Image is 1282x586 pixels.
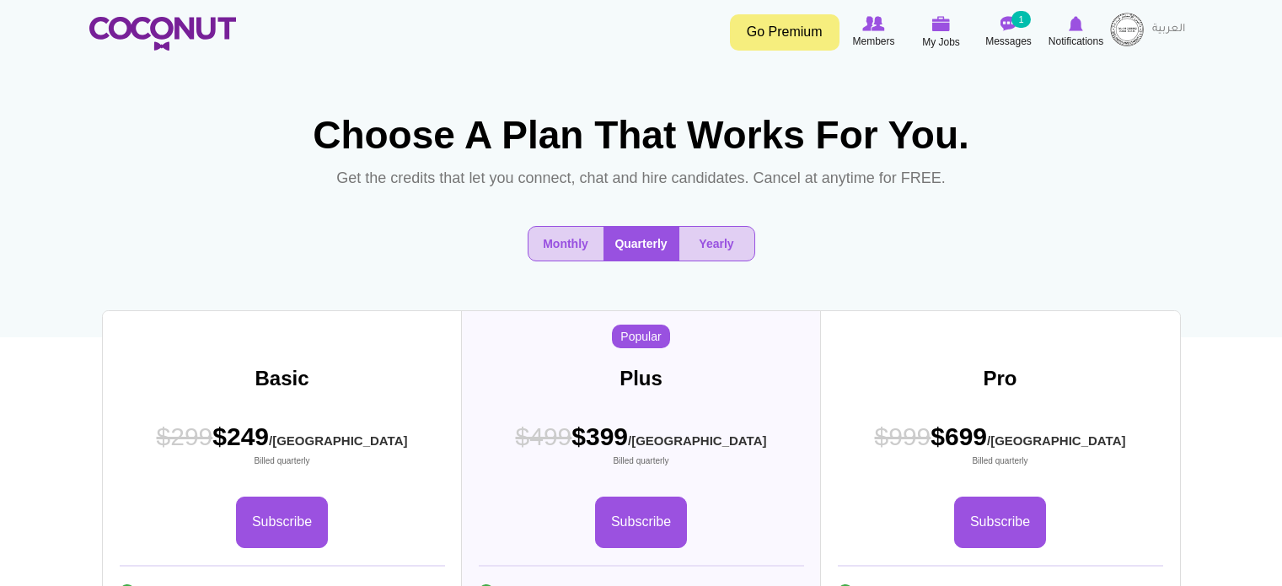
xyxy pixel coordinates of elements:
[157,455,408,467] small: Billed quarterly
[821,368,1180,390] h3: Pro
[516,422,572,450] span: $499
[862,16,884,31] img: Browse Members
[157,422,213,450] span: $299
[1043,13,1110,51] a: Notifications Notifications
[875,419,1126,467] span: $699
[462,368,821,390] h3: Plus
[628,433,766,448] sub: /[GEOGRAPHIC_DATA]
[236,497,328,548] a: Subscribe
[103,368,462,390] h3: Basic
[330,165,952,192] p: Get the credits that let you connect, chat and hire candidates. Cancel at anytime for FREE.
[730,14,839,51] a: Go Premium
[269,433,407,448] sub: /[GEOGRAPHIC_DATA]
[987,433,1125,448] sub: /[GEOGRAPHIC_DATA]
[1011,11,1030,28] small: 1
[603,227,679,261] button: Quarterly
[875,422,931,450] span: $999
[985,33,1032,50] span: Messages
[89,17,236,51] img: Home
[304,114,979,157] h1: Choose A Plan That Works For You.
[1049,33,1103,50] span: Notifications
[1144,13,1193,46] a: العربية
[975,13,1043,51] a: Messages Messages 1
[595,497,687,548] a: Subscribe
[528,227,603,261] button: Monthly
[840,13,908,51] a: Browse Members Members
[1000,16,1017,31] img: Messages
[852,33,894,50] span: Members
[922,34,960,51] span: My Jobs
[157,419,408,467] span: $249
[1069,16,1083,31] img: Notifications
[516,419,767,467] span: $399
[932,16,951,31] img: My Jobs
[908,13,975,52] a: My Jobs My Jobs
[954,497,1046,548] a: Subscribe
[875,455,1126,467] small: Billed quarterly
[516,455,767,467] small: Billed quarterly
[679,227,754,261] button: Yearly
[612,325,669,348] span: Popular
